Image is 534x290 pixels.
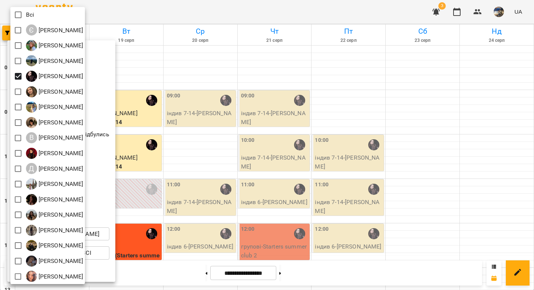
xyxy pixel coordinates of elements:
div: Євгенія Бура [26,24,83,36]
p: [PERSON_NAME] [37,133,83,142]
a: А [PERSON_NAME] [26,86,83,97]
p: [PERSON_NAME] [37,257,83,266]
p: [PERSON_NAME] [37,210,83,219]
div: Д [26,163,37,174]
p: [PERSON_NAME] [37,195,83,204]
img: А [26,86,37,97]
a: Ф [PERSON_NAME] [26,240,83,251]
p: [PERSON_NAME] [37,103,83,111]
a: Є [PERSON_NAME] [26,24,83,36]
div: Вікторія Половинка [26,132,83,143]
div: Іванна Лизун [26,40,83,51]
img: А [26,71,37,82]
p: [PERSON_NAME] [37,226,83,235]
a: І [PERSON_NAME] [26,55,83,66]
p: [PERSON_NAME] [37,164,83,173]
a: К [PERSON_NAME] [26,179,83,190]
img: Ф [26,240,37,251]
p: [PERSON_NAME] [37,241,83,250]
div: Сніжана Кіндрат [26,225,83,236]
img: І [26,55,37,66]
img: В [26,117,37,128]
a: І [PERSON_NAME] [26,40,83,51]
img: Я [26,271,37,282]
a: В [PERSON_NAME] [26,117,83,128]
p: [PERSON_NAME] [37,72,83,81]
div: В [26,132,37,143]
p: [PERSON_NAME] [37,26,83,35]
div: Ілля Родін [26,55,83,66]
div: Якубець Анастасія [26,256,83,267]
img: С [26,225,37,236]
div: Каріна Кузнецова [26,179,83,190]
p: [PERSON_NAME] [37,149,83,158]
div: Вікторія Кубрик [26,117,83,128]
p: [PERSON_NAME] [37,272,83,281]
div: Катерина Халимендик [26,194,83,205]
div: Є [26,24,37,36]
p: [PERSON_NAME] [37,41,83,50]
a: Я [PERSON_NAME] [26,271,83,282]
img: Р [26,209,37,220]
div: Абрамова Анастасія [26,71,83,82]
a: С [PERSON_NAME] [26,225,83,236]
a: А [PERSON_NAME] [26,71,83,82]
div: Дарина Бондаренко [26,148,83,159]
p: [PERSON_NAME] [37,57,83,66]
div: Діана Сподарець [26,163,83,174]
div: Яна Гончар [26,271,83,282]
a: Б [PERSON_NAME] [26,101,83,113]
div: Анастасія Іванова [26,86,83,97]
a: Я [PERSON_NAME] [26,256,83,267]
a: К [PERSON_NAME] [26,194,83,205]
p: [PERSON_NAME] [37,118,83,127]
a: В [PERSON_NAME] [26,132,83,143]
img: Д [26,148,37,159]
p: [PERSON_NAME] [37,180,83,189]
img: І [26,40,37,51]
img: К [26,194,37,205]
p: [PERSON_NAME] [37,87,83,96]
img: Б [26,101,37,113]
img: К [26,179,37,190]
div: Ферманюк Дарина [26,240,83,251]
a: Д [PERSON_NAME] [26,148,83,159]
div: Бондаренко Оксана [26,101,83,113]
p: Всі [26,10,34,19]
img: Я [26,256,37,267]
div: Рожнятовська Анна [26,209,83,220]
a: Д [PERSON_NAME] [26,163,83,174]
a: Р [PERSON_NAME] [26,209,83,220]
